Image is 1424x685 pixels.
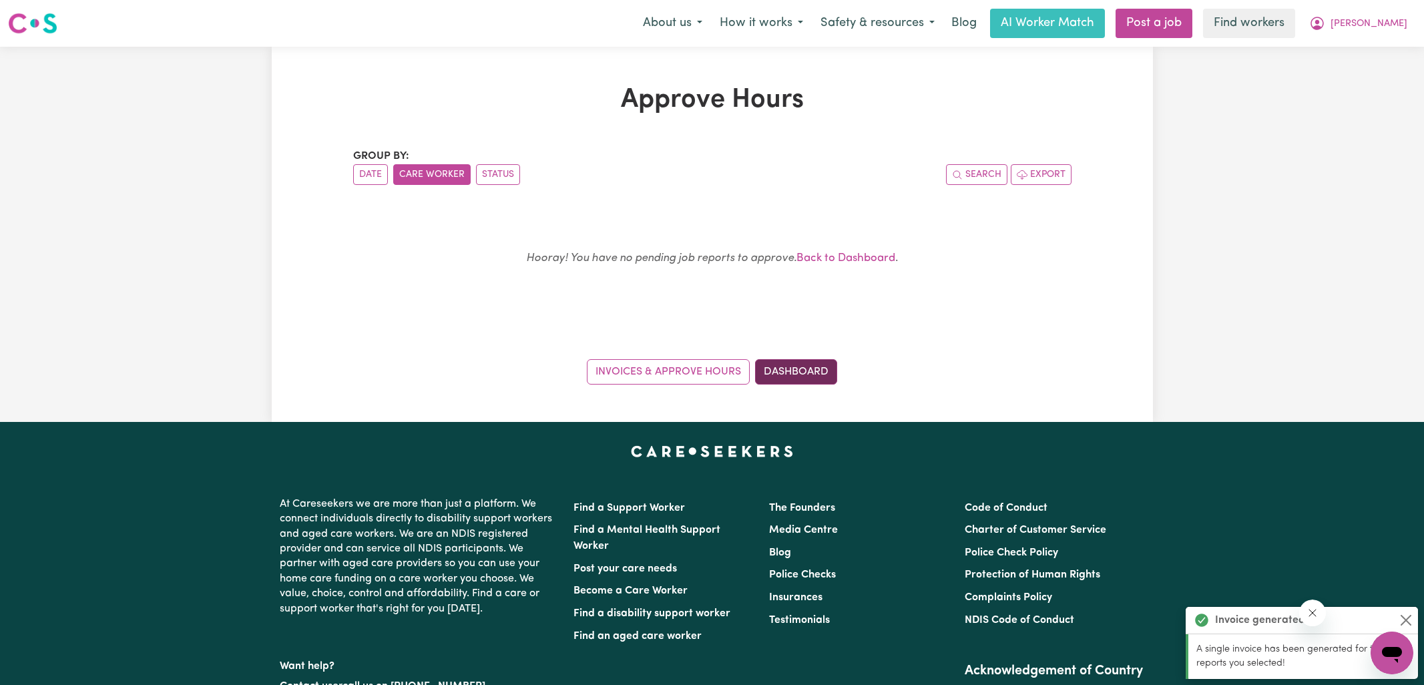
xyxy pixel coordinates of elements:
[769,569,836,580] a: Police Checks
[965,525,1106,535] a: Charter of Customer Service
[573,525,720,551] a: Find a Mental Health Support Worker
[1203,9,1295,38] a: Find workers
[943,9,985,38] a: Blog
[353,164,388,185] button: sort invoices by date
[965,569,1100,580] a: Protection of Human Rights
[990,9,1105,38] a: AI Worker Match
[769,503,835,513] a: The Founders
[8,9,81,20] span: Need any help?
[573,586,688,596] a: Become a Care Worker
[526,252,898,264] small: .
[573,608,730,619] a: Find a disability support worker
[353,84,1072,116] h1: Approve Hours
[812,9,943,37] button: Safety & resources
[634,9,711,37] button: About us
[573,503,685,513] a: Find a Support Worker
[280,491,557,622] p: At Careseekers we are more than just a platform. We connect individuals directly to disability su...
[393,164,471,185] button: sort invoices by care worker
[526,252,796,264] em: Hooray! You have no pending job reports to approve.
[769,592,822,603] a: Insurances
[573,563,677,574] a: Post your care needs
[587,359,750,385] a: Invoices & Approve Hours
[353,151,409,162] span: Group by:
[631,446,793,457] a: Careseekers home page
[1196,642,1410,671] p: A single invoice has been generated for the job reports you selected!
[755,359,837,385] a: Dashboard
[711,9,812,37] button: How it works
[965,503,1047,513] a: Code of Conduct
[573,631,702,642] a: Find an aged care worker
[1299,600,1326,626] iframe: Close message
[8,11,57,35] img: Careseekers logo
[796,252,895,264] a: Back to Dashboard
[965,663,1144,679] h2: Acknowledgement of Country
[1331,17,1407,31] span: [PERSON_NAME]
[965,547,1058,558] a: Police Check Policy
[946,164,1007,185] button: Search
[8,8,57,39] a: Careseekers logo
[476,164,520,185] button: sort invoices by paid status
[1215,612,1305,628] strong: Invoice generated
[280,654,557,674] p: Want help?
[965,615,1074,626] a: NDIS Code of Conduct
[965,592,1052,603] a: Complaints Policy
[769,615,830,626] a: Testimonials
[1371,632,1413,674] iframe: Button to launch messaging window
[1116,9,1192,38] a: Post a job
[769,525,838,535] a: Media Centre
[1011,164,1072,185] button: Export
[769,547,791,558] a: Blog
[1300,9,1416,37] button: My Account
